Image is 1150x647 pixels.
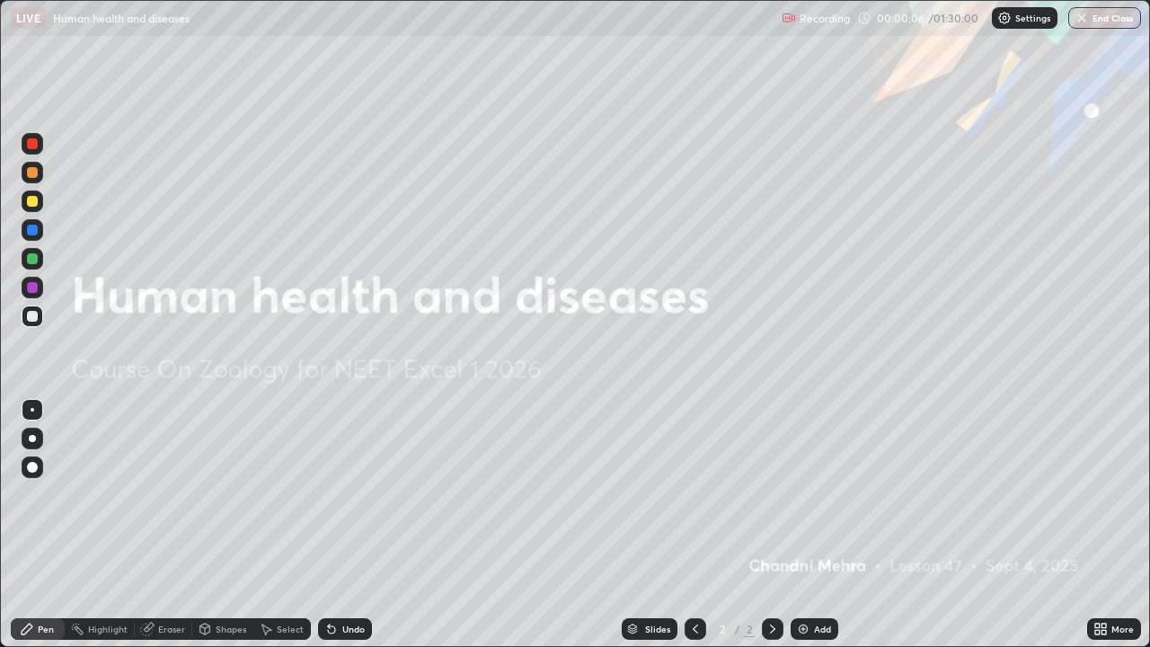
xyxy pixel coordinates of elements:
p: Settings [1015,13,1050,22]
img: class-settings-icons [997,11,1012,25]
div: Slides [645,625,670,634]
div: 2 [713,624,731,634]
div: Pen [38,625,54,634]
div: / [735,624,740,634]
img: add-slide-button [796,622,810,636]
div: Eraser [158,625,185,634]
p: Recording [800,12,850,25]
div: Add [814,625,831,634]
p: LIVE [16,11,40,25]
p: Human health and diseases [53,11,190,25]
button: End Class [1068,7,1141,29]
div: 2 [744,621,755,637]
img: recording.375f2c34.svg [782,11,796,25]
div: Shapes [216,625,246,634]
div: Select [277,625,304,634]
div: Undo [342,625,365,634]
div: Highlight [88,625,128,634]
div: More [1111,625,1134,634]
img: end-class-cross [1075,11,1089,25]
